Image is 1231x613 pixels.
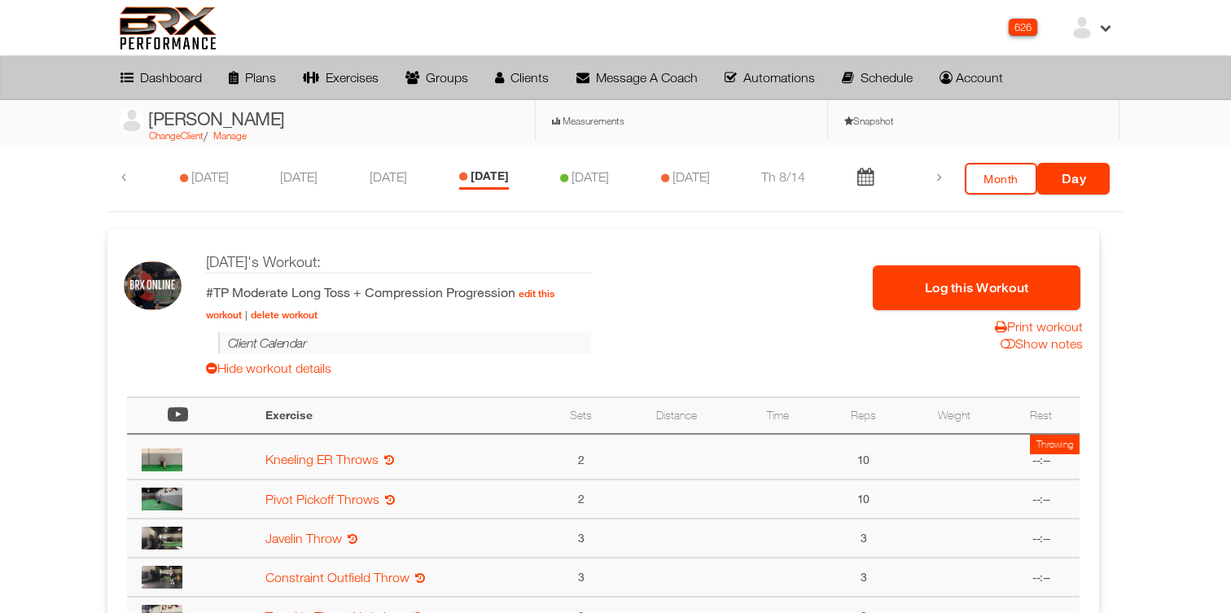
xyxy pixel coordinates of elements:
[401,63,473,92] a: Groups
[149,129,204,142] a: Change Client
[1009,19,1037,36] div: 626
[120,107,285,133] h3: [PERSON_NAME]
[821,519,905,558] td: 3
[542,434,619,479] td: 2
[120,108,144,133] img: ex-default-user.svg
[142,566,182,589] img: thumbnail.png
[576,71,698,84] div: Message A Coach
[206,360,591,376] a: Hide workout details
[265,492,379,506] a: Pivot Pickoff Throws
[298,63,383,92] a: Exercises
[987,319,1083,334] a: Print workout
[224,63,280,92] a: Plans
[1070,15,1094,40] img: ex-default-user.svg
[720,63,819,92] a: Automations
[405,71,468,84] div: Groups
[620,397,734,434] th: Distance
[265,570,410,585] a: Constraint Outfield Throw
[821,558,905,597] td: 3
[459,169,509,190] li: [DATE]
[734,397,821,434] th: Time
[206,284,554,320] span: #TP Moderate Long Toss + Compression Progression
[491,63,554,92] a: Clients
[213,129,247,142] a: Manage
[992,336,1083,351] div: Show notes
[303,71,379,84] div: Exercises
[536,100,827,141] a: Measurements
[1003,397,1080,434] th: Rest
[1037,163,1110,195] a: Day
[142,488,182,510] img: thumbnail.png
[191,169,229,184] a: [DATE]
[265,531,342,545] a: Javelin Throw
[965,163,1037,195] a: Month
[229,71,276,84] div: Plans
[873,265,1080,310] button: Log this Workout
[120,127,519,147] div: /
[1003,434,1080,479] td: --:--
[280,169,318,184] a: [DATE]
[142,449,182,471] img: thumbnail.png
[120,7,217,50] img: 6f7da32581c89ca25d665dc3aae533e4f14fe3ef_original.svg
[572,63,702,92] a: Message A Coach
[120,71,202,84] div: Dashboard
[821,434,905,479] td: 10
[725,71,815,84] div: Automations
[572,169,609,184] a: [DATE]
[940,71,1003,84] div: Account
[842,71,913,84] div: Schedule
[905,397,1002,434] th: Weight
[1003,558,1080,597] td: --:--
[821,479,905,519] td: 10
[935,63,1008,92] a: Account
[120,116,285,128] a: [PERSON_NAME]
[542,519,619,558] td: 3
[257,397,542,434] th: Exercise
[542,479,619,519] td: 2
[837,63,917,92] a: Schedule
[265,452,379,466] a: Kneeling ER Throws
[251,309,318,321] a: delete workout
[542,558,619,597] td: 3
[218,332,591,353] h5: Client Calendar
[672,169,710,184] a: [DATE]
[116,63,206,92] a: Dashboard
[206,288,554,320] a: edit this workout
[124,261,182,310] img: ios_large.PNG
[206,252,591,274] div: [DATE] 's Workout:
[1003,479,1080,519] td: --:--
[370,169,407,184] a: [DATE]
[761,169,805,184] a: Th 8/14
[495,71,549,84] div: Clients
[142,527,182,550] img: thumbnail.png
[1003,519,1080,558] td: --:--
[245,309,248,321] span: |
[1030,435,1080,454] div: Throwing
[821,397,905,434] th: Reps
[542,397,619,434] th: Sets
[828,100,1119,141] a: Snapshot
